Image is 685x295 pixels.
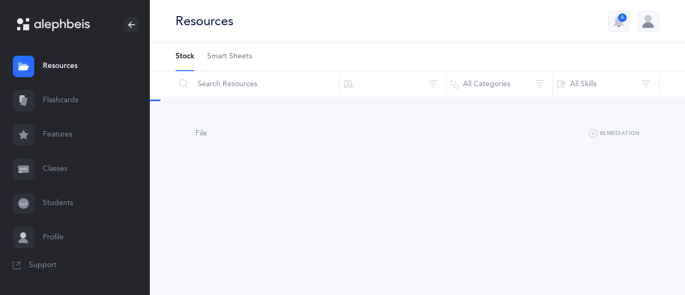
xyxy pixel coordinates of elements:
[446,71,553,97] button: All Categories
[176,12,233,30] div: Resources
[589,127,640,140] button: Remediation
[195,129,207,138] span: File
[608,11,629,32] button: 6
[29,260,57,271] span: Support
[175,71,340,97] input: Search Resources
[552,71,659,97] button: All Skills
[618,13,627,22] div: 6
[207,51,252,62] span: Smart Sheets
